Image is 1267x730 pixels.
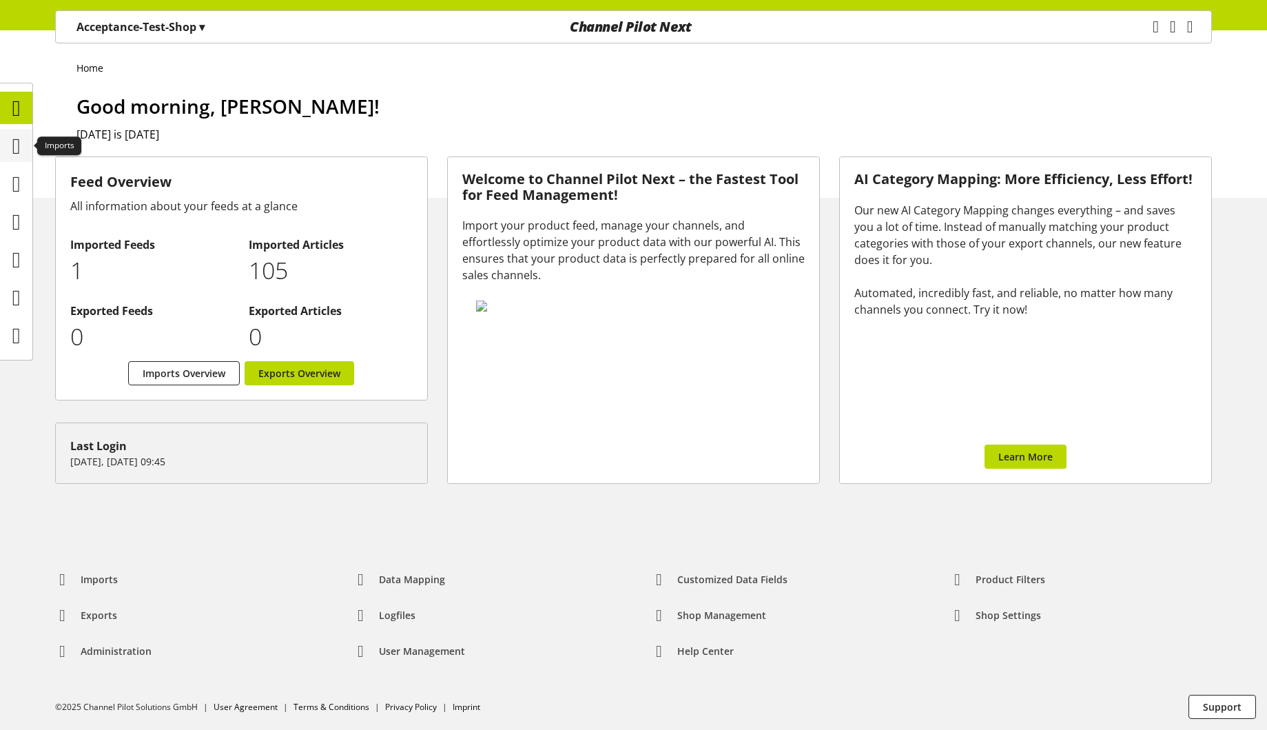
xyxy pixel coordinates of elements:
div: All information about your feeds at a glance [70,198,413,214]
a: Exports [44,603,128,628]
span: Shop Settings [976,608,1041,622]
h3: Feed Overview [70,172,413,192]
a: Learn More [985,445,1067,469]
a: Administration [44,639,163,664]
h2: Exported Feeds [70,303,234,319]
a: Privacy Policy [385,701,437,713]
p: 105 [249,253,413,288]
h2: Imported Feeds [70,236,234,253]
span: Exports [81,608,117,622]
button: Support [1188,695,1256,719]
a: Data Mapping [342,567,456,592]
div: Import your product feed, manage your channels, and effortlessly optimize your product data with ... [462,217,805,283]
a: Shop Settings [939,603,1052,628]
a: Exports Overview [245,361,354,385]
a: Imports Overview [128,361,240,385]
span: ▾ [199,19,205,34]
a: Product Filters [939,567,1056,592]
h2: Imported Articles [249,236,413,253]
h2: [DATE] is [DATE] [76,126,1212,143]
span: Customized Data Fields [677,572,787,587]
p: [DATE], [DATE] 09:45 [70,454,413,469]
a: Help center [641,639,745,664]
a: Shop Management [641,603,777,628]
a: Terms & Conditions [293,701,369,713]
a: User Agreement [214,701,278,713]
p: 1 [70,253,234,288]
span: Support [1203,700,1242,714]
div: Imports [37,136,81,156]
span: Logfiles [379,608,415,622]
span: Imports Overview [143,366,225,381]
span: Imports [81,572,118,587]
span: Data Mapping [379,572,445,587]
h3: AI Category Mapping: More Efficiency, Less Effort! [854,172,1197,187]
div: Last Login [70,438,413,454]
span: Shop Management [677,608,766,622]
a: Imports [44,567,129,592]
span: User Management [379,644,465,658]
span: Learn More [998,449,1053,464]
h3: Welcome to Channel Pilot Next – the Fastest Tool for Feed Management! [462,172,805,203]
h2: Exported Articles [249,303,413,319]
div: Our new AI Category Mapping changes everything – and saves you a lot of time. Instead of manually... [854,202,1197,318]
span: Exports Overview [258,366,340,381]
nav: main navigation [55,10,1212,43]
p: 0 [70,319,234,354]
li: ©2025 Channel Pilot Solutions GmbH [55,701,214,713]
span: Product Filters [976,572,1045,587]
a: Logfiles [342,603,426,628]
img: 78e1b9dcff1e8392d83655fcfc870417.svg [476,301,787,312]
span: Help center [677,644,734,658]
p: 0 [249,319,413,354]
a: Imprint [453,701,480,713]
p: Acceptance-Test-Shop [76,19,205,35]
a: User Management [342,639,476,664]
span: Administration [81,644,152,658]
span: Good morning, [PERSON_NAME]! [76,93,380,119]
a: Customized Data Fields [641,567,799,592]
